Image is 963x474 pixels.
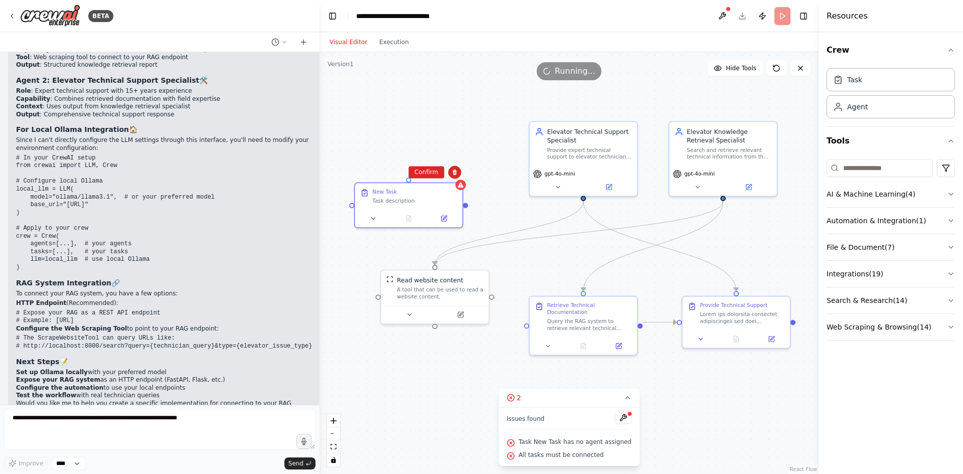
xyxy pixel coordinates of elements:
h3: 🔗 [16,278,312,288]
span: Improve [19,459,43,467]
p: (Recommended): [16,299,312,307]
div: Elevator Technical Support Specialist [547,127,632,145]
strong: Tool [16,54,30,61]
button: Open in side panel [603,341,633,351]
div: Elevator Knowledge Retrieval Specialist [687,127,771,145]
button: Confirm [408,166,444,178]
div: A tool that can be used to read a website content. [397,286,483,300]
strong: Expose your RAG system [16,376,100,383]
h4: Resources [827,10,868,22]
button: Click to speak your automation idea [296,434,311,449]
div: Agent [847,102,868,112]
strong: Set up Ollama locally [16,369,88,376]
strong: Configure the Web Scraping Tool [16,325,127,332]
li: : Combines retrieved documentation with field expertise [16,95,312,103]
div: Search and retrieve relevant technical information from the elevator documentation database using... [687,146,771,161]
div: Task description [373,197,457,204]
button: Integrations(19) [827,261,955,287]
li: as an HTTP endpoint (FastAPI, Flask, etc.) [16,376,312,384]
h3: 📝 [16,357,312,367]
span: Issues found [507,415,545,423]
img: Logo [20,5,80,27]
button: Open in side panel [584,182,633,193]
span: Running... [555,65,595,77]
img: ScrapeWebsiteTool [386,276,393,283]
span: Send [288,459,303,467]
button: No output available [390,213,427,224]
strong: Capability [16,95,50,102]
button: Open in side panel [436,309,485,320]
li: : Structured knowledge retrieval report [16,61,312,69]
button: Web Scraping & Browsing(14) [827,314,955,340]
strong: Role [16,87,31,94]
div: Provide Technical Support [700,302,767,309]
button: Search & Research(14) [827,287,955,313]
div: Crew [827,64,955,126]
div: Provide expert technical support to elevator technicians by analyzing their problems, retrieving ... [547,146,632,161]
li: : Web scraping tool to connect to your RAG endpoint [16,54,312,62]
div: New TaskTask description [354,182,463,228]
button: Automation & Integration(1) [827,208,955,234]
div: Read website content [397,276,463,284]
strong: RAG System Integration [16,279,111,287]
g: Edge from d987b033-995b-411a-9650-ed0e896129e0 to 87fafb57-2267-41dd-a7af-9b67f8a09789 [579,201,740,291]
button: No output available [565,341,602,351]
li: : Uses output from knowledge retrieval specialist [16,103,312,111]
button: Open in side panel [724,182,773,193]
strong: Output [16,111,40,118]
a: React Flow attribution [790,466,817,472]
button: zoom out [327,427,340,440]
div: Retrieve Technical DocumentationQuery the RAG system to retrieve relevant technical documentation... [529,296,638,356]
div: Lorem ips dolorsita consectet adipiscingeli sed doei temporinc, utlabor etd magnaali enimadmini'v... [700,310,784,325]
g: Edge from 1a82bbc4-f391-4c5f-8578-7cdad28e6fc1 to c782a038-5fc4-4f05-8566-064b6ddeec17 [430,201,727,265]
button: Start a new chat [295,36,311,48]
button: Hide left sidebar [326,9,340,23]
g: Edge from d987b033-995b-411a-9650-ed0e896129e0 to c782a038-5fc4-4f05-8566-064b6ddeec17 [430,201,587,265]
div: Task [847,75,862,85]
span: Task New Task has no agent assigned [519,438,631,446]
button: AI & Machine Learning(4) [827,181,955,207]
span: Hide Tools [726,64,756,72]
nav: breadcrumb [356,11,453,21]
strong: For Local Ollama Integration [16,125,129,133]
div: Query the RAG system to retrieve relevant technical documentation for the technician's query: "{t... [547,318,632,332]
strong: Next Steps [16,358,59,366]
h3: 🏠 [16,124,312,134]
g: Edge from f8dbe8df-be6e-4779-8d3f-85ac86a6da1a to 87fafb57-2267-41dd-a7af-9b67f8a09789 [643,318,677,327]
p: to point to your RAG endpoint: [16,325,312,333]
button: File & Document(7) [827,234,955,260]
div: New Task [373,189,397,196]
button: toggle interactivity [327,453,340,466]
button: Improve [4,457,48,470]
button: Hide right sidebar [796,9,811,23]
strong: HTTP Endpoint [16,299,66,306]
g: Edge from 1a82bbc4-f391-4c5f-8578-7cdad28e6fc1 to f8dbe8df-be6e-4779-8d3f-85ac86a6da1a [579,201,727,291]
strong: Test the workflow [16,392,76,399]
button: No output available [718,334,755,345]
button: Hide Tools [708,60,762,76]
li: : Expert technical support with 15+ years experience [16,87,312,95]
button: fit view [327,440,340,453]
button: zoom in [327,414,340,427]
strong: Context [16,103,43,110]
button: 2 [499,389,639,407]
span: 2 [517,393,521,403]
button: Delete node [448,166,461,179]
div: ScrapeWebsiteToolRead website contentA tool that can be used to read a website content. [380,270,490,325]
li: : Comprehensive technical support response [16,111,312,119]
button: Open in side panel [429,213,459,224]
li: with your preferred model [16,369,312,377]
code: # In your CrewAI setup from crewai import LLM, Crew # Configure local Ollama local_llm = LLM( mod... [16,154,215,271]
div: Retrieve Technical Documentation [547,302,632,316]
span: gpt-4o-mini [545,171,575,178]
p: To connect your RAG system, you have a few options: [16,290,312,298]
p: Would you like me to help you create a specific implementation for connecting to your RAG endpoin... [16,400,312,415]
div: Provide Technical SupportLorem ips dolorsita consectet adipiscingeli sed doei temporinc, utlabor ... [682,296,791,349]
div: Elevator Knowledge Retrieval SpecialistSearch and retrieve relevant technical information from th... [669,121,778,197]
strong: Configure the automation [16,384,103,391]
div: React Flow controls [327,414,340,466]
p: Since I can't directly configure the LLM settings through this interface, you'll need to modify y... [16,136,312,152]
code: # Expose your RAG as a REST API endpoint # Example: [URL] [16,309,160,325]
button: Tools [827,127,955,155]
h3: 🛠️ [16,75,312,85]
